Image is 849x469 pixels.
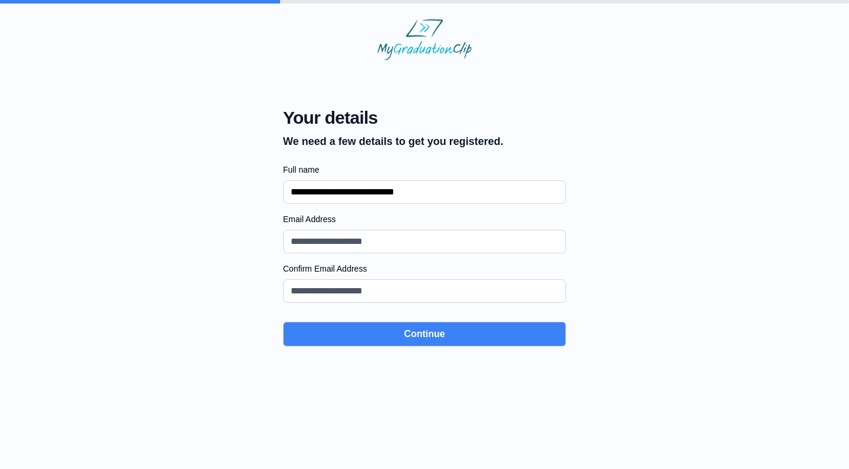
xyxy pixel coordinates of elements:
span: Your details [283,107,504,128]
p: We need a few details to get you registered. [283,133,504,150]
label: Full name [283,164,566,176]
button: Continue [283,322,566,346]
label: Confirm Email Address [283,263,566,275]
img: MyGraduationClip [377,19,472,60]
label: Email Address [283,213,566,225]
